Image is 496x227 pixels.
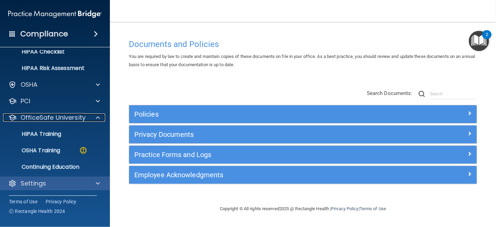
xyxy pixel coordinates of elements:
[9,208,65,215] span: Ⓒ Rectangle Health 2024
[134,169,472,180] a: Employee Acknowledgments
[8,113,100,122] a: OfficeSafe University
[134,109,472,120] a: Policies
[21,81,38,89] p: OSHA
[360,206,386,211] a: Terms of Use
[486,35,488,44] div: 2
[430,89,477,99] input: Search
[469,31,489,51] button: Open Resource Center, 2 new notifications
[134,129,472,140] a: Privacy Documents
[79,146,88,155] img: warning-circle.0cc9ac19.png
[331,206,358,211] a: Privacy Policy
[134,149,472,160] a: Practice Forms and Logs
[129,54,475,67] span: You are required by law to create and maintain copies of these documents on file in your office. ...
[129,40,477,49] h4: Documents and Policies
[21,179,46,188] p: Settings
[21,97,30,105] p: PCI
[8,179,100,188] a: Settings
[134,110,385,118] h5: Policies
[4,65,98,72] p: HIPAA Risk Assessment
[46,198,77,205] a: Privacy Policy
[134,151,385,158] h5: Practice Forms and Logs
[21,113,86,122] p: OfficeSafe University
[377,179,488,206] iframe: Drift Widget Chat Controller
[8,81,100,89] a: OSHA
[134,131,385,138] h5: Privacy Documents
[178,198,428,220] div: Copyright © All rights reserved 2025 @ Rectangle Health | |
[134,171,385,179] h5: Employee Acknowledgments
[4,48,98,55] p: HIPAA Checklist
[20,29,68,39] h4: Compliance
[419,91,425,97] img: ic-search.3b580494.png
[4,147,60,154] p: OSHA Training
[8,97,100,105] a: PCI
[4,164,98,170] p: Continuing Education
[8,7,102,21] img: PMB logo
[367,90,413,96] span: Search Documents:
[4,131,61,138] p: HIPAA Training
[9,198,37,205] a: Terms of Use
